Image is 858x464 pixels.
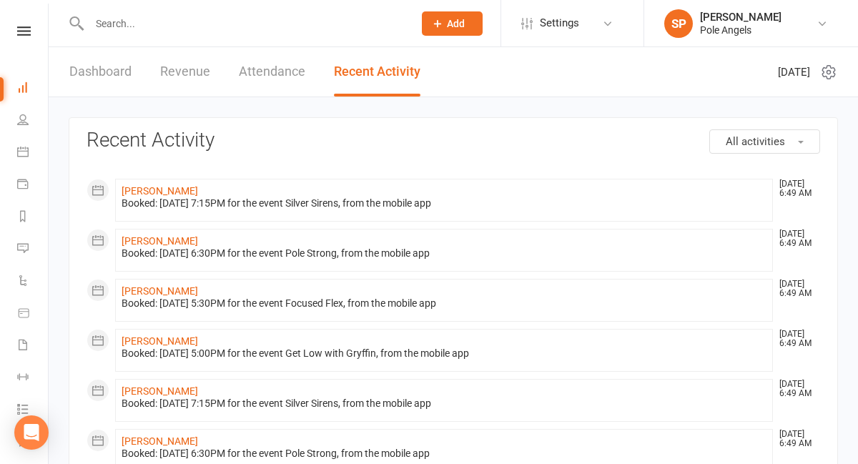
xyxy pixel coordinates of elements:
input: Search... [85,14,403,34]
div: [PERSON_NAME] [700,11,781,24]
a: Payments [17,169,49,202]
a: Dashboard [17,73,49,105]
time: [DATE] 6:49 AM [772,280,819,298]
a: [PERSON_NAME] [122,435,198,447]
button: All activities [709,129,820,154]
div: Booked: [DATE] 6:30PM for the event Pole Strong, from the mobile app [122,448,766,460]
span: Settings [540,7,579,39]
a: Attendance [239,47,305,97]
div: Booked: [DATE] 5:00PM for the event Get Low with Gryffin, from the mobile app [122,347,766,360]
time: [DATE] 6:49 AM [772,430,819,448]
a: [PERSON_NAME] [122,235,198,247]
div: Booked: [DATE] 7:15PM for the event Silver Sirens, from the mobile app [122,197,766,209]
button: Add [422,11,483,36]
div: Pole Angels [700,24,781,36]
time: [DATE] 6:49 AM [772,330,819,348]
a: Calendar [17,137,49,169]
div: Open Intercom Messenger [14,415,49,450]
a: Dashboard [69,47,132,97]
div: Booked: [DATE] 7:15PM for the event Silver Sirens, from the mobile app [122,398,766,410]
div: Booked: [DATE] 5:30PM for the event Focused Flex, from the mobile app [122,297,766,310]
time: [DATE] 6:49 AM [772,179,819,198]
div: Booked: [DATE] 6:30PM for the event Pole Strong, from the mobile app [122,247,766,260]
h3: Recent Activity [87,129,820,152]
span: Add [447,18,465,29]
a: [PERSON_NAME] [122,185,198,197]
a: [PERSON_NAME] [122,285,198,297]
a: Revenue [160,47,210,97]
a: People [17,105,49,137]
a: [PERSON_NAME] [122,335,198,347]
time: [DATE] 6:49 AM [772,229,819,248]
span: [DATE] [778,64,810,81]
a: Product Sales [17,298,49,330]
a: Recent Activity [334,47,420,97]
span: All activities [726,135,785,148]
time: [DATE] 6:49 AM [772,380,819,398]
a: [PERSON_NAME] [122,385,198,397]
a: Reports [17,202,49,234]
div: SP [664,9,693,38]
